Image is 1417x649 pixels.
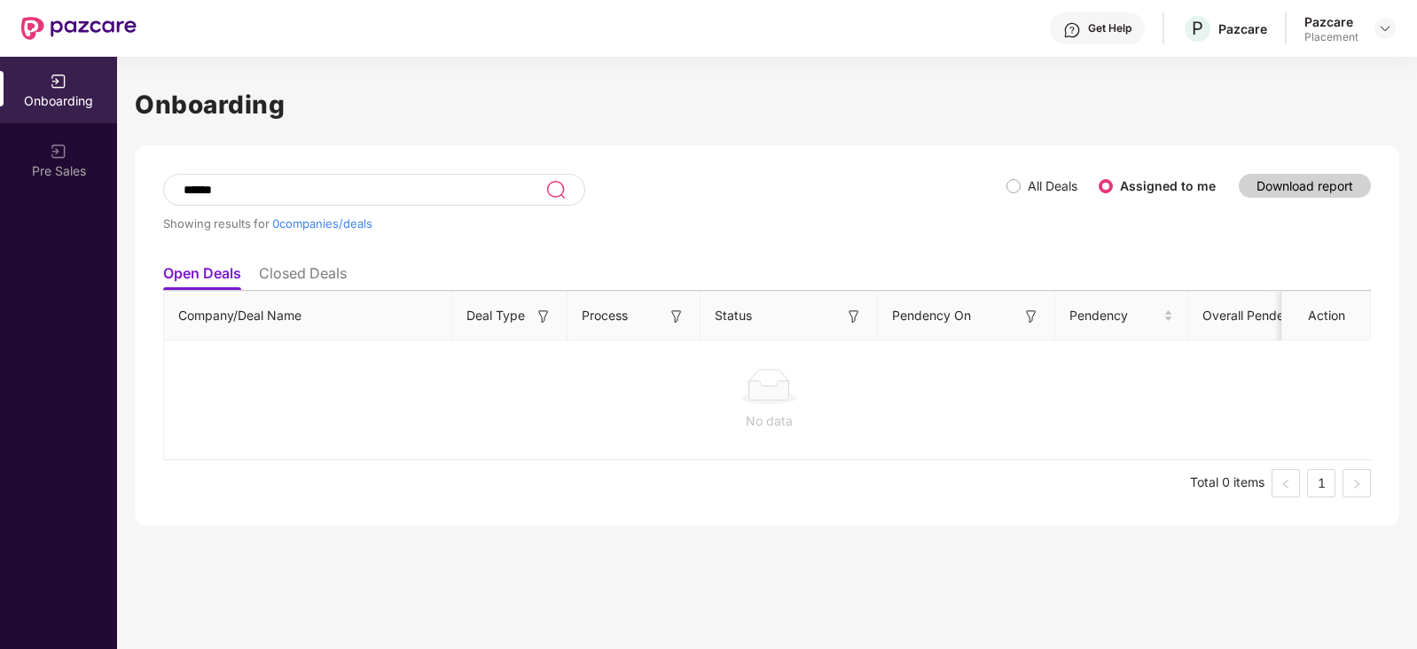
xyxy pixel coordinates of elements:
img: svg+xml;base64,PHN2ZyB3aWR0aD0iMjAiIGhlaWdodD0iMjAiIHZpZXdCb3g9IjAgMCAyMCAyMCIgZmlsbD0ibm9uZSIgeG... [50,143,67,160]
span: Pendency [1069,306,1160,325]
img: New Pazcare Logo [21,17,137,40]
div: No data [178,411,1359,431]
span: Pendency On [892,306,971,325]
th: Company/Deal Name [164,292,452,340]
span: left [1280,479,1291,489]
img: svg+xml;base64,PHN2ZyBpZD0iSGVscC0zMngzMiIgeG1sbnM9Imh0dHA6Ly93d3cudzMub3JnLzIwMDAvc3ZnIiB3aWR0aD... [1063,21,1081,39]
img: svg+xml;base64,PHN2ZyB3aWR0aD0iMTYiIGhlaWdodD0iMTYiIHZpZXdCb3g9IjAgMCAxNiAxNiIgZmlsbD0ibm9uZSIgeG... [1022,308,1040,325]
div: Placement [1304,30,1358,44]
th: Overall Pendency [1188,292,1339,340]
span: P [1192,18,1203,39]
img: svg+xml;base64,PHN2ZyBpZD0iRHJvcGRvd24tMzJ4MzIiIHhtbG5zPSJodHRwOi8vd3d3LnczLm9yZy8yMDAwL3N2ZyIgd2... [1378,21,1392,35]
span: 0 companies/deals [272,216,372,231]
label: All Deals [1028,178,1077,193]
span: Process [582,306,628,325]
button: right [1343,469,1371,497]
li: Next Page [1343,469,1371,497]
li: Total 0 items [1190,469,1264,497]
img: svg+xml;base64,PHN2ZyB3aWR0aD0iMjQiIGhlaWdodD0iMjUiIHZpZXdCb3g9IjAgMCAyNCAyNSIgZmlsbD0ibm9uZSIgeG... [545,179,566,200]
th: Pendency [1055,292,1188,340]
div: Showing results for [163,216,1006,231]
li: Previous Page [1272,469,1300,497]
img: svg+xml;base64,PHN2ZyB3aWR0aD0iMTYiIGhlaWdodD0iMTYiIHZpZXdCb3g9IjAgMCAxNiAxNiIgZmlsbD0ibm9uZSIgeG... [535,308,552,325]
img: svg+xml;base64,PHN2ZyB3aWR0aD0iMTYiIGhlaWdodD0iMTYiIHZpZXdCb3g9IjAgMCAxNiAxNiIgZmlsbD0ibm9uZSIgeG... [668,308,685,325]
span: Deal Type [466,306,525,325]
th: Action [1282,292,1371,340]
span: Status [715,306,752,325]
img: svg+xml;base64,PHN2ZyB3aWR0aD0iMTYiIGhlaWdodD0iMTYiIHZpZXdCb3g9IjAgMCAxNiAxNiIgZmlsbD0ibm9uZSIgeG... [845,308,863,325]
li: 1 [1307,469,1335,497]
li: Closed Deals [259,264,347,290]
button: Download report [1239,174,1371,198]
img: svg+xml;base64,PHN2ZyB3aWR0aD0iMjAiIGhlaWdodD0iMjAiIHZpZXdCb3g9IjAgMCAyMCAyMCIgZmlsbD0ibm9uZSIgeG... [50,73,67,90]
li: Open Deals [163,264,241,290]
label: Assigned to me [1120,178,1216,193]
div: Pazcare [1218,20,1267,37]
div: Pazcare [1304,13,1358,30]
span: right [1351,479,1362,489]
h1: Onboarding [135,85,1399,124]
button: left [1272,469,1300,497]
div: Get Help [1088,21,1131,35]
a: 1 [1308,470,1335,497]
